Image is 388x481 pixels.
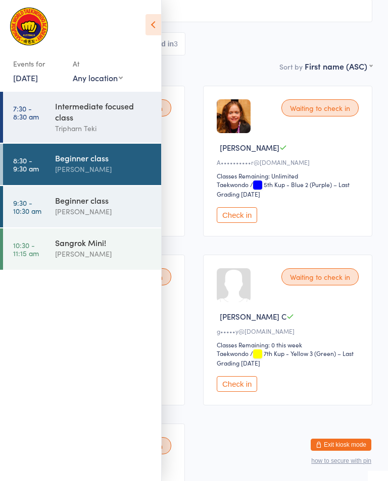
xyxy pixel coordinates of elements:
[279,62,303,72] label: Sort by
[217,180,350,198] span: / 5th Kup - Blue 2 (Purple) – Last Grading [DATE]
[13,72,38,83] a: [DATE]
[220,311,286,322] span: [PERSON_NAME] C
[55,206,153,217] div: [PERSON_NAME]
[281,268,359,285] div: Waiting to check in
[217,376,257,392] button: Check in
[217,207,257,223] button: Check in
[13,104,39,121] time: 7:30 - 8:30 am
[73,72,123,83] div: Any location
[3,228,161,270] a: 10:30 -11:15 amSangrok Mini![PERSON_NAME]
[55,248,153,260] div: [PERSON_NAME]
[305,61,372,72] div: First name (ASC)
[55,152,153,163] div: Beginner class
[217,180,249,189] div: Taekwondo
[13,199,41,215] time: 9:30 - 10:30 am
[3,144,161,185] a: 8:30 -9:30 amBeginner class[PERSON_NAME]
[217,349,249,357] div: Taekwondo
[73,55,123,72] div: At
[13,156,39,172] time: 8:30 - 9:30 am
[311,439,371,451] button: Exit kiosk mode
[55,237,153,248] div: Sangrok Mini!
[217,349,354,367] span: / 7th Kup - Yellow 3 (Green) – Last Grading [DATE]
[13,241,39,257] time: 10:30 - 11:15 am
[217,327,362,335] div: g•••••y@[DOMAIN_NAME]
[217,340,362,349] div: Classes Remaining: 0 this week
[217,158,362,166] div: A••••••••••r@[DOMAIN_NAME]
[55,123,153,134] div: Tripharn Teki
[220,142,279,153] span: [PERSON_NAME]
[3,92,161,143] a: 7:30 -8:30 amIntermediate focused classTripharn Teki
[13,55,63,72] div: Events for
[217,171,362,180] div: Classes Remaining: Unlimited
[311,457,371,464] button: how to secure with pin
[10,8,48,45] img: Sangrok World Taekwondo Academy
[55,195,153,206] div: Beginner class
[3,186,161,227] a: 9:30 -10:30 amBeginner class[PERSON_NAME]
[55,163,153,175] div: [PERSON_NAME]
[281,99,359,116] div: Waiting to check in
[55,100,153,123] div: Intermediate focused class
[174,40,178,48] div: 3
[217,99,251,133] img: image1694157704.png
